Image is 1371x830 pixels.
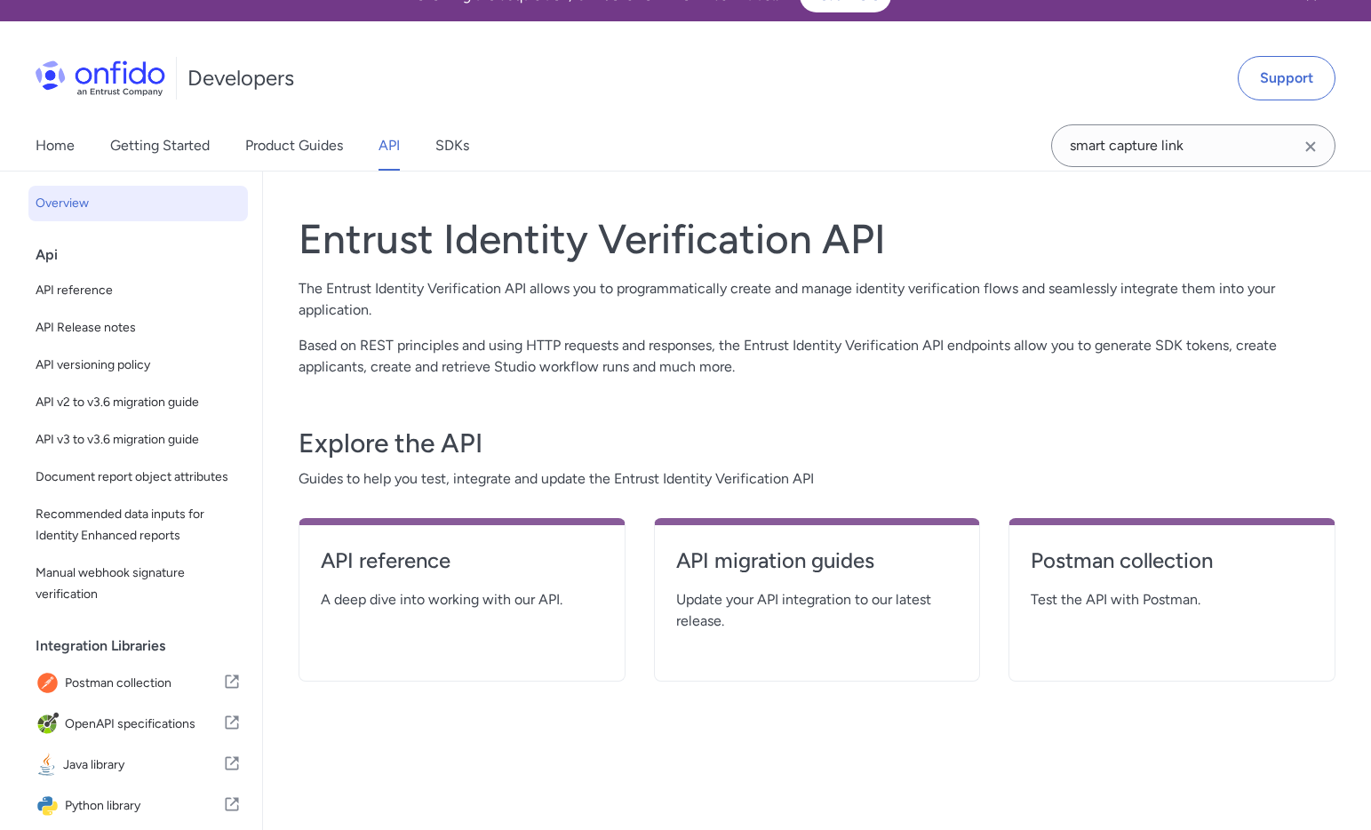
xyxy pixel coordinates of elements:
span: Java library [63,753,223,778]
h4: API migration guides [676,547,959,575]
a: API versioning policy [28,347,248,383]
span: Guides to help you test, integrate and update the Entrust Identity Verification API [299,468,1335,490]
a: API reference [321,547,603,589]
a: API migration guides [676,547,959,589]
svg: Clear search field button [1300,136,1321,157]
span: Test the API with Postman. [1031,589,1313,611]
span: API v2 to v3.6 migration guide [36,392,241,413]
span: Update your API integration to our latest release. [676,589,959,632]
img: Onfido Logo [36,60,165,96]
a: API [379,121,400,171]
span: API versioning policy [36,355,241,376]
span: Document report object attributes [36,467,241,488]
span: Manual webhook signature verification [36,563,241,605]
span: Postman collection [65,671,223,696]
span: Python library [65,794,223,818]
a: IconPython libraryPython library [28,786,248,826]
img: IconPostman collection [36,671,65,696]
div: Api [36,237,255,273]
h4: Postman collection [1031,547,1313,575]
span: API reference [36,280,241,301]
a: IconPostman collectionPostman collection [28,664,248,703]
h1: Developers [187,64,294,92]
span: Recommended data inputs for Identity Enhanced reports [36,504,241,547]
p: Based on REST principles and using HTTP requests and responses, the Entrust Identity Verification... [299,335,1335,378]
img: IconJava library [36,753,63,778]
a: SDKs [435,121,469,171]
img: IconPython library [36,794,65,818]
a: API reference [28,273,248,308]
img: IconOpenAPI specifications [36,712,65,737]
span: OpenAPI specifications [65,712,223,737]
a: IconJava libraryJava library [28,746,248,785]
a: Manual webhook signature verification [28,555,248,612]
a: Support [1238,56,1335,100]
a: IconOpenAPI specificationsOpenAPI specifications [28,705,248,744]
input: Onfido search input field [1051,124,1335,167]
a: API v2 to v3.6 migration guide [28,385,248,420]
span: Overview [36,193,241,214]
p: The Entrust Identity Verification API allows you to programmatically create and manage identity v... [299,278,1335,321]
div: Integration Libraries [36,628,255,664]
a: Document report object attributes [28,459,248,495]
a: API Release notes [28,310,248,346]
a: Overview [28,186,248,221]
a: Postman collection [1031,547,1313,589]
a: Getting Started [110,121,210,171]
h3: Explore the API [299,426,1335,461]
span: A deep dive into working with our API. [321,589,603,611]
h1: Entrust Identity Verification API [299,214,1335,264]
span: API v3 to v3.6 migration guide [36,429,241,451]
a: Product Guides [245,121,343,171]
a: Recommended data inputs for Identity Enhanced reports [28,497,248,554]
a: Home [36,121,75,171]
a: API v3 to v3.6 migration guide [28,422,248,458]
span: API Release notes [36,317,241,339]
h4: API reference [321,547,603,575]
